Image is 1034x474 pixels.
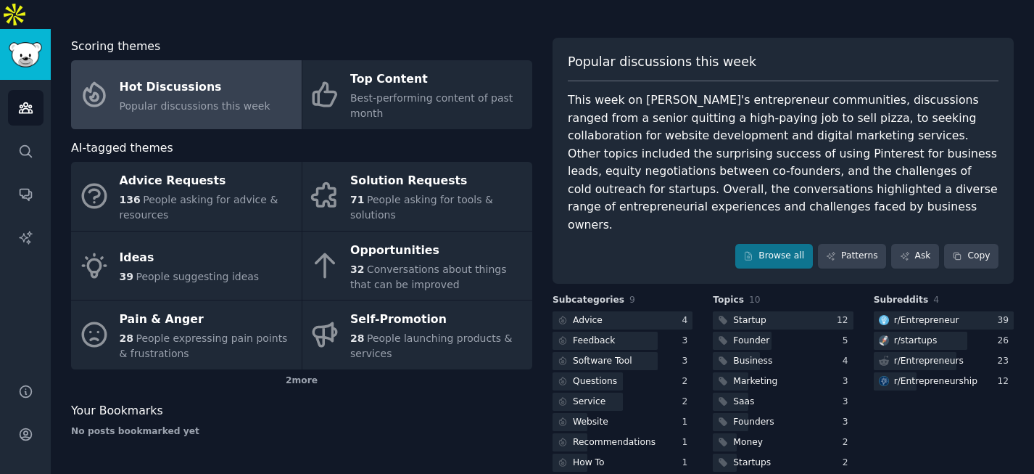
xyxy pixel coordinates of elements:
[843,396,853,409] div: 3
[302,301,533,369] a: Self-Promotion28People launching products & services
[733,436,763,449] div: Money
[350,239,525,262] div: Opportunities
[302,162,533,231] a: Solution Requests71People asking for tools & solutions
[120,194,278,221] span: People asking for advice & resources
[682,314,693,327] div: 4
[573,375,617,388] div: Questions
[879,376,889,386] img: Entrepreneurship
[713,454,853,472] a: Startups2
[682,416,693,429] div: 1
[733,416,774,429] div: Founders
[120,194,141,205] span: 136
[749,295,761,305] span: 10
[350,308,525,332] div: Self-Promotion
[733,314,766,327] div: Startup
[933,295,939,305] span: 4
[713,332,853,350] a: Founder5
[733,375,777,388] div: Marketing
[733,335,769,348] div: Founder
[350,68,525,91] div: Top Content
[891,244,939,269] a: Ask
[573,396,605,409] div: Service
[682,457,693,470] div: 1
[568,53,756,71] span: Popular discussions this week
[682,436,693,449] div: 1
[874,294,929,307] span: Subreddits
[573,457,605,470] div: How To
[944,244,998,269] button: Copy
[843,436,853,449] div: 2
[9,42,42,68] img: GummySearch logo
[553,332,692,350] a: Feedback3
[573,314,603,327] div: Advice
[120,332,133,344] span: 28
[350,263,506,290] span: Conversations about things that can be improved
[682,375,693,388] div: 2
[120,271,133,282] span: 39
[350,263,364,275] span: 32
[120,100,270,112] span: Popular discussions this week
[874,311,1014,330] a: Entrepreneurr/Entrepreneur39
[350,170,525,193] div: Solution Requests
[350,332,512,359] span: People launching products & services
[997,355,1014,368] div: 23
[573,355,632,368] div: Software Tool
[553,311,692,330] a: Advice4
[553,294,624,307] span: Subcategories
[136,271,259,282] span: People suggesting ideas
[553,433,692,451] a: Recommendations1
[713,372,853,391] a: Marketing3
[997,335,1014,348] div: 26
[733,457,771,470] div: Startups
[71,425,532,438] div: No posts bookmarked yet
[733,355,772,368] div: Business
[713,294,744,307] span: Topics
[120,247,260,270] div: Ideas
[733,396,754,409] div: Saas
[573,416,608,429] div: Website
[997,314,1014,327] div: 39
[843,335,853,348] div: 5
[71,38,160,56] span: Scoring themes
[894,375,977,388] div: r/ Entrepreneurship
[71,232,302,301] a: Ideas39People suggesting ideas
[682,335,693,348] div: 3
[894,314,959,327] div: r/ Entrepreneur
[735,244,813,269] a: Browse all
[843,416,853,429] div: 3
[713,352,853,370] a: Business4
[894,355,964,368] div: r/ Entrepreneurs
[837,314,853,327] div: 12
[713,413,853,431] a: Founders3
[71,301,302,369] a: Pain & Anger28People expressing pain points & frustrations
[350,332,364,344] span: 28
[818,244,886,269] a: Patterns
[553,352,692,370] a: Software Tool3
[997,375,1014,388] div: 12
[350,194,364,205] span: 71
[302,60,533,129] a: Top ContentBest-performing content of past month
[553,454,692,472] a: How To1
[713,393,853,411] a: Saas3
[71,402,163,420] span: Your Bookmarks
[120,332,288,359] span: People expressing pain points & frustrations
[682,396,693,409] div: 2
[573,335,615,348] div: Feedback
[302,232,533,301] a: Opportunities32Conversations about things that can be improved
[553,372,692,391] a: Questions2
[71,162,302,231] a: Advice Requests136People asking for advice & resources
[71,139,173,158] span: AI-tagged themes
[629,295,635,305] span: 9
[350,194,493,221] span: People asking for tools & solutions
[120,308,294,332] div: Pain & Anger
[682,355,693,368] div: 3
[71,369,532,393] div: 2 more
[350,92,513,119] span: Best-performing content of past month
[713,433,853,451] a: Money2
[120,170,294,193] div: Advice Requests
[553,393,692,411] a: Service2
[120,75,270,99] div: Hot Discussions
[874,352,1014,370] a: r/Entrepreneurs23
[874,372,1014,391] a: Entrepreneurshipr/Entrepreneurship12
[568,91,998,234] div: This week on [PERSON_NAME]'s entrepreneur communities, discussions ranged from a senior quitting ...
